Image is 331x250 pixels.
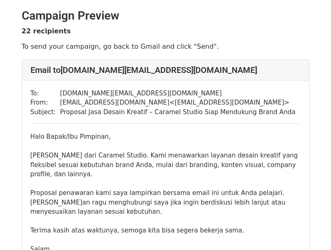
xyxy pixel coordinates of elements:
[60,107,296,117] td: Proposal Jasa Desain Kreatif – Caramel Studio Siap Mendukung Brand Anda
[30,107,60,117] td: Subject:
[60,89,296,98] td: [DOMAIN_NAME][EMAIL_ADDRESS][DOMAIN_NAME]
[60,98,296,107] td: [EMAIL_ADDRESS][DOMAIN_NAME] < [EMAIL_ADDRESS][DOMAIN_NAME] >
[30,65,301,75] h4: Email to [DOMAIN_NAME][EMAIL_ADDRESS][DOMAIN_NAME]
[22,9,310,23] h2: Campaign Preview
[30,98,60,107] td: From:
[22,42,310,51] p: To send your campaign, go back to Gmail and click "Send".
[30,89,60,98] td: To:
[22,27,71,35] strong: 22 recipients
